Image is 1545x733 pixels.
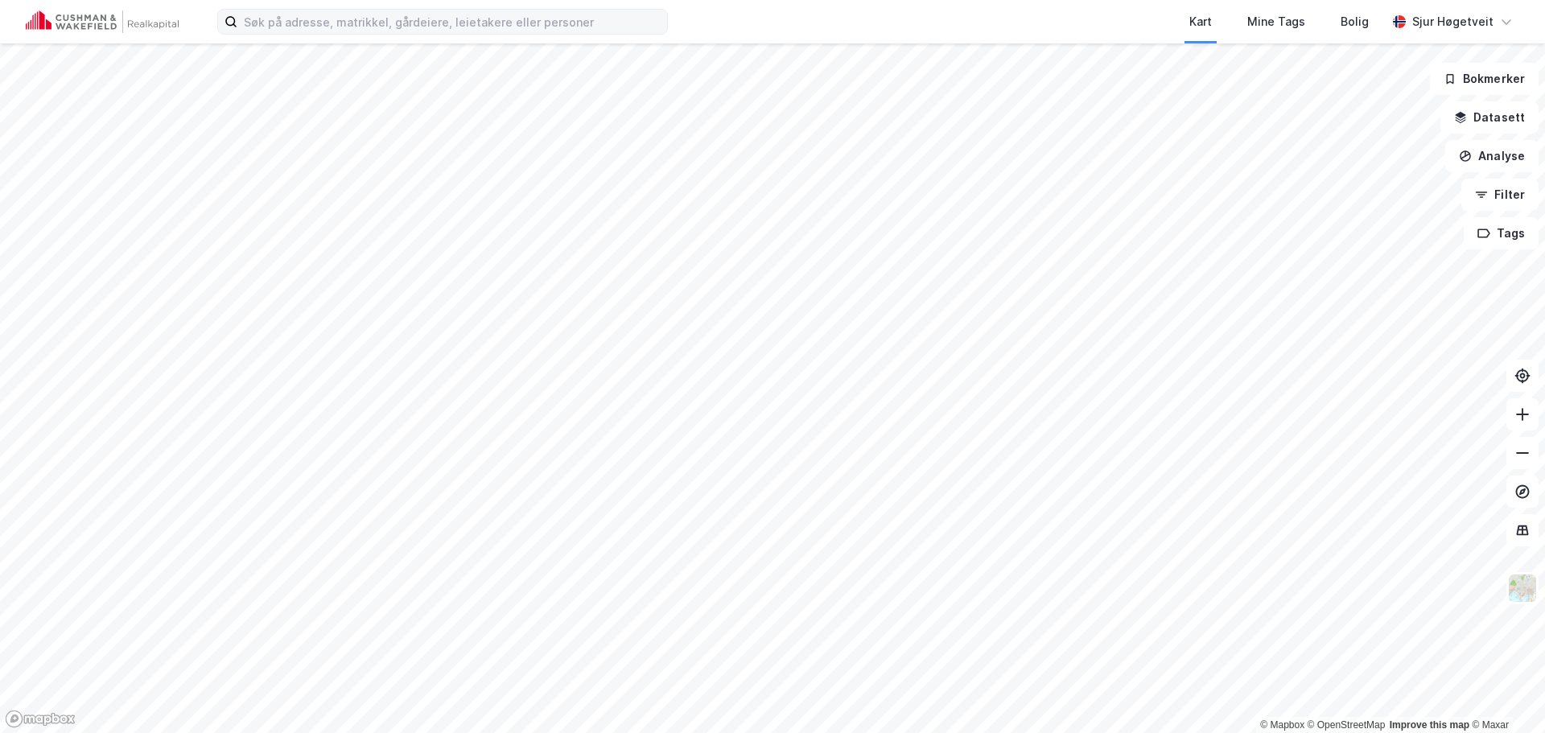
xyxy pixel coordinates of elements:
[1412,12,1493,31] div: Sjur Høgetveit
[1189,12,1212,31] div: Kart
[1341,12,1369,31] div: Bolig
[26,10,179,33] img: cushman-wakefield-realkapital-logo.202ea83816669bd177139c58696a8fa1.svg
[1465,656,1545,733] iframe: Chat Widget
[237,10,667,34] input: Søk på adresse, matrikkel, gårdeiere, leietakere eller personer
[1465,656,1545,733] div: Kontrollprogram for chat
[1247,12,1305,31] div: Mine Tags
